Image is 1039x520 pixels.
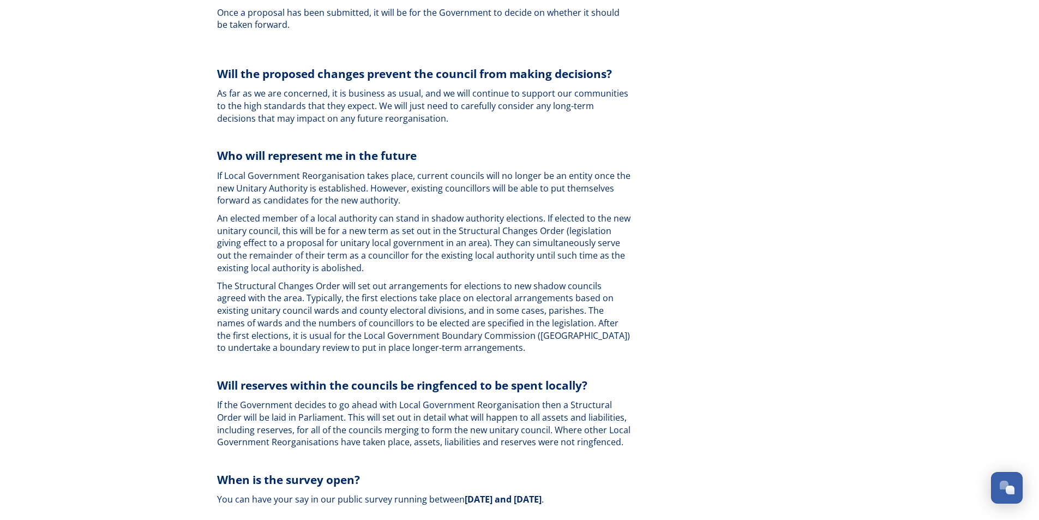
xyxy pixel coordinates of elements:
strong: Will reserves within the councils be ringfenced to be spent locally? [217,378,587,393]
span: An elected member of a local authority can stand in shadow authority elections. If elected to the... [217,212,633,274]
strong: Who will represent me in the future [217,148,417,163]
strong: When is the survey open? [217,472,360,487]
strong: Will the proposed changes prevent the council from making decisions? [217,66,612,81]
span: You can have your say in our public survey running between [217,493,465,505]
button: Open Chat [991,472,1023,504]
span: Once a proposal has been submitted, it will be for the Government to decide on whether it should ... [217,7,622,31]
span: . [542,493,544,505]
span: If Local Government Reorganisation takes place, current councils will no longer be an entity once... [217,170,633,206]
span: If the Government decides to go ahead with Local Government Reorganisation then a Structural Orde... [217,399,633,448]
span: The Structural Changes Order will set out arrangements for elections to new shadow councils agree... [217,280,632,354]
strong: [DATE] and [DATE] [465,493,542,505]
span: As far as we are concerned, it is business as usual, and we will continue to support our communit... [217,87,630,124]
